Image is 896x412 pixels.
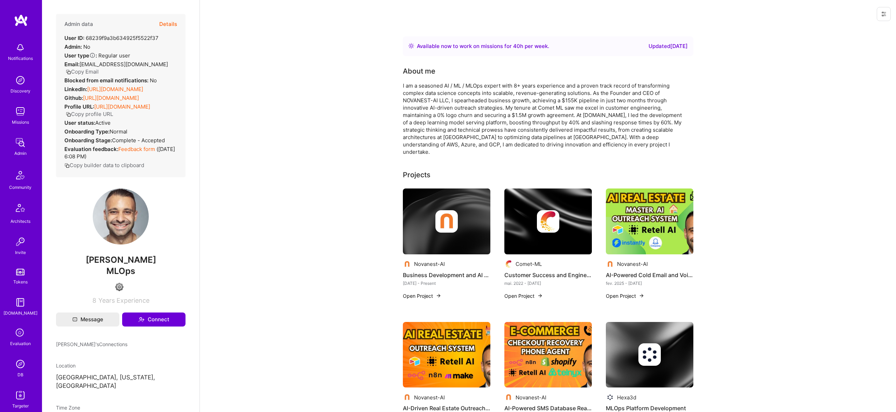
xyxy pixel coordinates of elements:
div: Admin [14,150,27,157]
span: Active [95,119,111,126]
img: Company logo [504,260,513,268]
img: AI-Driven Real Estate Outreach System [403,322,490,388]
button: Open Project [403,292,441,300]
img: Admin Search [13,357,27,371]
img: Company logo [606,260,614,268]
div: fev. 2025 - [DATE] [606,280,693,287]
span: MLOps [106,266,135,276]
div: Novanest-AI [617,260,648,268]
img: guide book [13,295,27,309]
div: Novanest-AI [414,394,445,401]
button: Open Project [606,292,644,300]
img: Community [12,167,29,184]
h4: Admin data [64,21,93,27]
strong: Onboarding Type: [64,128,110,135]
div: Regular user [64,52,130,59]
button: Details [159,14,177,34]
a: [URL][DOMAIN_NAME] [94,103,150,110]
div: No [64,77,157,84]
button: Copy builder data to clipboard [64,162,144,169]
strong: User status: [64,119,95,126]
button: Connect [122,313,185,327]
div: Evaluation [10,340,31,347]
div: Invite [15,249,26,256]
img: Company logo [504,393,513,401]
img: Company logo [606,393,614,401]
div: Missions [12,118,29,126]
strong: Blocked from email notifications: [64,77,150,84]
i: icon Mail [72,317,77,322]
img: Architects [12,201,29,218]
img: User Avatar [93,188,149,245]
div: ( [DATE] 6:08 PM ) [64,145,177,160]
img: cover [606,322,693,388]
img: Company logo [403,260,411,268]
div: [DATE] - Present [403,280,490,287]
div: Location [56,362,185,369]
a: [URL][DOMAIN_NAME] [87,86,143,92]
img: Invite [13,235,27,249]
img: cover [403,188,490,254]
img: AI-Powered SMS Database Reactivation for Real Estate [504,322,592,388]
span: 40 [513,43,520,49]
div: No [64,43,90,50]
div: Projects [403,170,430,180]
span: Complete - Accepted [112,137,165,144]
div: Comet-ML [516,260,542,268]
h4: Customer Success and Engineering Consulting [504,270,592,280]
button: Message [56,313,119,327]
strong: User type : [64,52,97,59]
div: Novanest-AI [414,260,445,268]
img: cover [504,188,592,254]
img: logo [14,14,28,27]
img: arrow-right [639,293,644,298]
span: normal [110,128,127,135]
span: [PERSON_NAME] [56,255,185,265]
i: icon Connect [138,316,145,323]
img: Company logo [435,210,458,233]
i: Help [89,52,96,59]
div: Novanest-AI [516,394,546,401]
div: [DOMAIN_NAME] [3,309,37,317]
div: DB [17,371,23,378]
div: Discovery [10,87,30,95]
img: AI-Powered Cold Email and Voice Agent Appointment System [606,188,693,254]
img: Skill Targeter [13,388,27,402]
i: icon Copy [66,112,71,117]
div: Community [9,184,31,191]
img: admin teamwork [13,136,27,150]
div: Architects [10,218,30,225]
h4: Business Development and AI Solutions [403,270,490,280]
div: Targeter [12,402,29,410]
img: arrow-right [537,293,543,298]
strong: Onboarding Stage: [64,137,112,144]
i: icon Copy [66,69,71,75]
span: Years Experience [98,297,149,304]
div: Notifications [8,55,33,62]
strong: LinkedIn: [64,86,87,92]
span: 8 [92,297,96,304]
img: discovery [13,73,27,87]
span: Time Zone [56,405,80,411]
img: arrow-right [436,293,441,298]
i: icon SelectionTeam [14,327,27,340]
img: Availability [408,43,414,49]
a: [URL][DOMAIN_NAME] [83,95,139,101]
button: Copy profile URL [66,110,113,118]
img: Company logo [537,210,559,233]
h4: AI-Powered Cold Email and Voice Agent Appointment System [606,270,693,280]
strong: Profile URL: [64,103,94,110]
a: Feedback form [118,146,155,152]
button: Copy Email [66,68,99,75]
div: Tokens [13,278,28,286]
strong: Evaluation feedback: [64,146,118,152]
strong: Github: [64,95,83,101]
strong: Admin: [64,43,82,50]
img: bell [13,41,27,55]
p: [GEOGRAPHIC_DATA], [US_STATE], [GEOGRAPHIC_DATA] [56,373,185,390]
img: teamwork [13,104,27,118]
img: tokens [16,269,24,275]
div: About me [403,66,435,76]
strong: Email: [64,61,79,68]
span: [PERSON_NAME]'s Connections [56,341,127,348]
